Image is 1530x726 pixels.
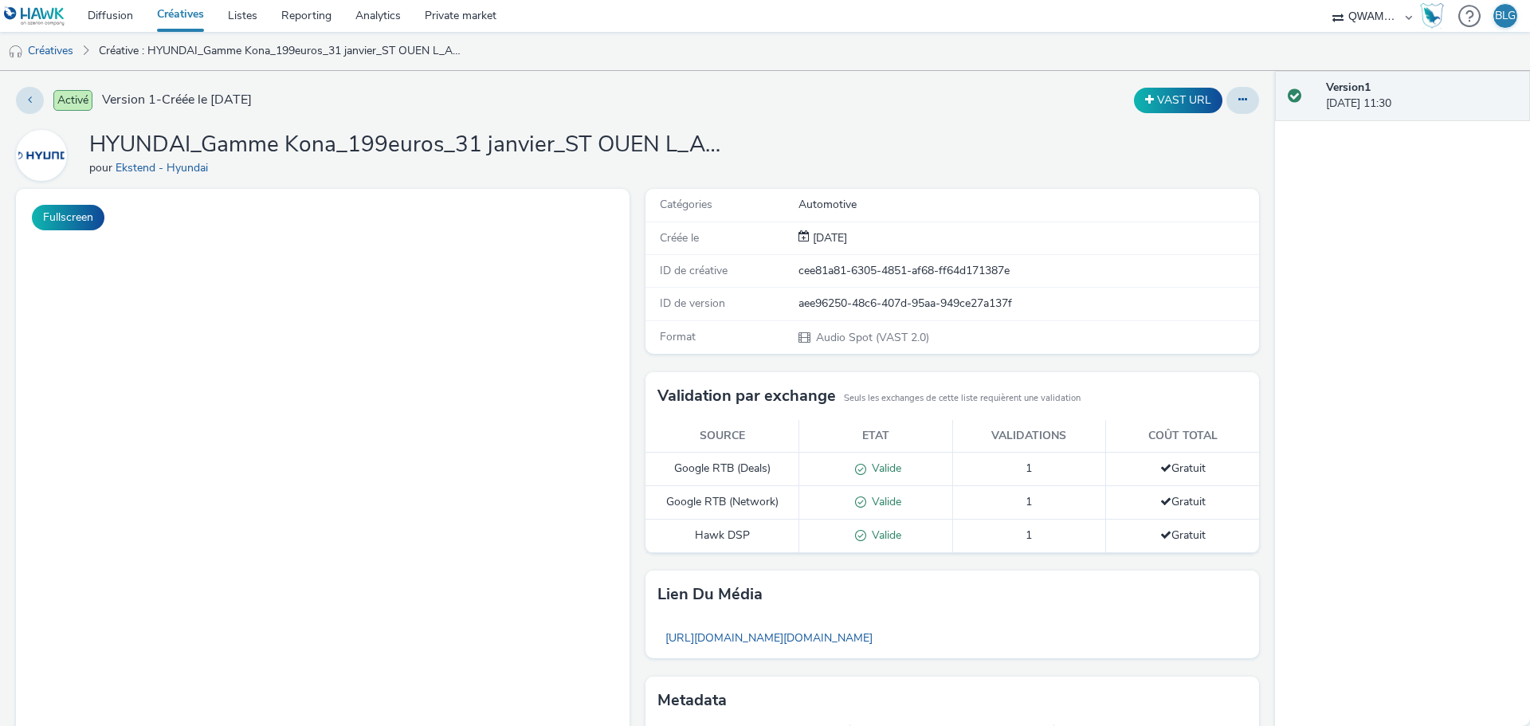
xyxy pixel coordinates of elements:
[4,6,65,26] img: undefined Logo
[1026,528,1032,543] span: 1
[844,392,1081,405] small: Seuls les exchanges de cette liste requièrent une validation
[645,519,799,552] td: Hawk DSP
[866,528,901,543] span: Valide
[1495,4,1516,28] div: BLG
[657,583,763,606] h3: Lien du média
[660,296,725,311] span: ID de version
[1134,88,1222,113] button: VAST URL
[1026,494,1032,509] span: 1
[814,330,929,345] span: Audio Spot (VAST 2.0)
[866,494,901,509] span: Valide
[1326,80,1371,95] strong: Version 1
[91,32,473,70] a: Créative : HYUNDAI_Gamme Kona_199euros_31 janvier_ST OUEN L_AUMONE_LOM2.mp3
[810,230,847,246] div: Création 21 janvier 2025, 11:30
[645,453,799,486] td: Google RTB (Deals)
[660,329,696,344] span: Format
[16,147,73,163] a: Ekstend - Hyundai
[89,160,116,175] span: pour
[645,486,799,520] td: Google RTB (Network)
[866,461,901,476] span: Valide
[1160,461,1206,476] span: Gratuit
[798,263,1257,279] div: cee81a81-6305-4851-af68-ff64d171387e
[102,91,252,109] span: Version 1 - Créée le [DATE]
[1420,3,1450,29] a: Hawk Academy
[657,384,836,408] h3: Validation par exchange
[1160,528,1206,543] span: Gratuit
[657,622,881,653] a: [URL][DOMAIN_NAME][DOMAIN_NAME]
[1326,80,1517,112] div: [DATE] 11:30
[1160,494,1206,509] span: Gratuit
[657,689,727,712] h3: Metadata
[89,130,727,160] h1: HYUNDAI_Gamme Kona_199euros_31 janvier_ST OUEN L_AUMONE_LOM2.mp3
[799,420,953,453] th: Etat
[116,160,214,175] a: Ekstend - Hyundai
[18,132,65,179] img: Ekstend - Hyundai
[8,44,24,60] img: audio
[1106,420,1260,453] th: Coût total
[660,263,728,278] span: ID de créative
[810,230,847,245] span: [DATE]
[660,197,712,212] span: Catégories
[645,420,799,453] th: Source
[53,90,92,111] span: Activé
[1130,88,1226,113] div: Dupliquer la créative en un VAST URL
[952,420,1106,453] th: Validations
[798,296,1257,312] div: aee96250-48c6-407d-95aa-949ce27a137f
[798,197,1257,213] div: Automotive
[660,230,699,245] span: Créée le
[1420,3,1444,29] img: Hawk Academy
[32,205,104,230] button: Fullscreen
[1026,461,1032,476] span: 1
